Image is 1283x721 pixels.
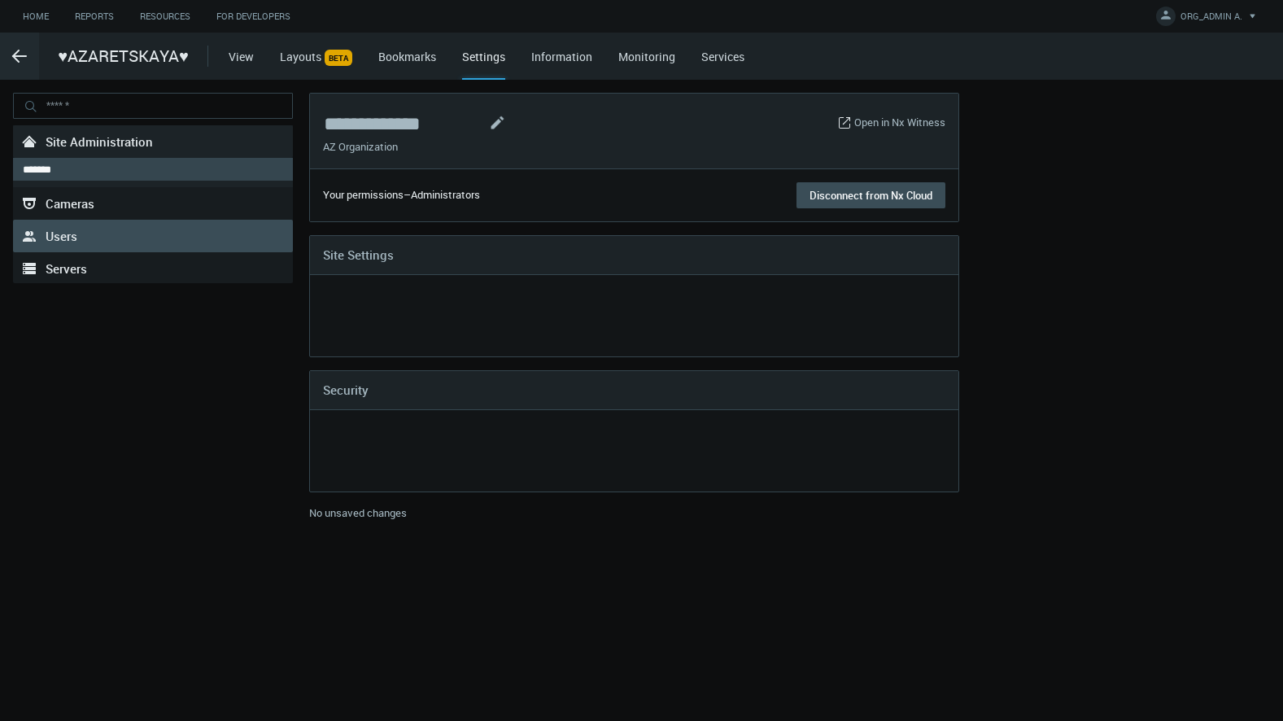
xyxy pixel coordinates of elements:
a: LayoutsBETA [280,49,352,64]
h4: Security [323,382,945,397]
span: BETA [325,50,352,66]
a: Services [701,49,744,64]
a: Information [531,49,592,64]
h4: Site Settings [323,247,945,262]
span: Administrators [411,187,480,202]
span: AZ Organization [323,139,398,155]
a: View [229,49,254,64]
a: Monitoring [618,49,675,64]
a: For Developers [203,7,303,27]
span: Users [46,228,77,244]
button: Disconnect from Nx Cloud [796,182,945,208]
span: Site Administration [46,133,153,150]
span: Your permissions [323,187,404,202]
a: Reports [62,7,127,27]
a: Open in Nx Witness [854,115,945,131]
span: Cameras [46,195,94,212]
span: ♥AZARETSKAYA♥ [58,44,189,68]
div: No unsaved changes [309,505,959,531]
div: Settings [462,48,505,80]
a: Bookmarks [378,49,436,64]
a: Resources [127,7,203,27]
span: Servers [46,260,87,277]
a: Home [10,7,62,27]
span: ORG_ADMIN A. [1180,10,1242,28]
span: – [404,187,411,202]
